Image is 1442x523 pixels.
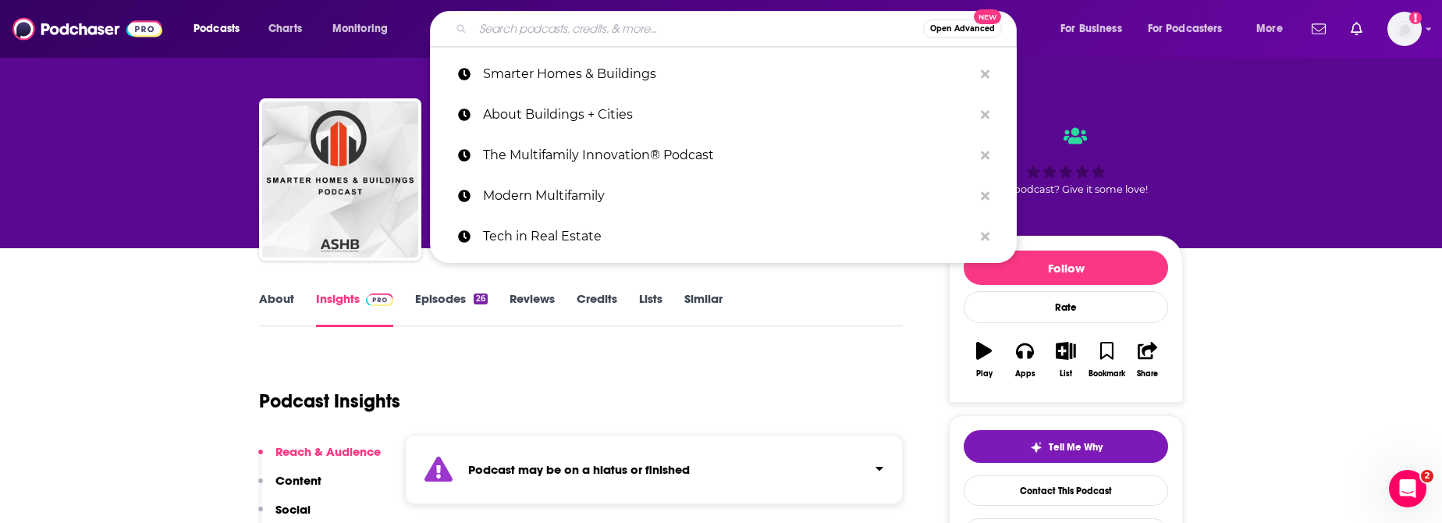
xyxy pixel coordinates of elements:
[415,291,488,327] a: Episodes26
[262,101,418,258] img: Smarter Homes & Buildings
[1138,16,1245,41] button: open menu
[1128,332,1168,388] button: Share
[483,216,973,257] p: Tech in Real Estate
[510,291,555,327] a: Reviews
[1046,332,1086,388] button: List
[1305,16,1332,42] a: Show notifications dropdown
[964,291,1168,323] div: Rate
[194,18,240,40] span: Podcasts
[1015,369,1035,379] div: Apps
[964,430,1168,463] button: tell me why sparkleTell Me Why
[1086,332,1127,388] button: Bookmark
[12,14,162,44] img: Podchaser - Follow, Share and Rate Podcasts
[405,435,903,504] section: Click to expand status details
[1344,16,1369,42] a: Show notifications dropdown
[445,11,1032,47] div: Search podcasts, credits, & more...
[483,176,973,216] p: Modern Multifamily
[1137,369,1158,379] div: Share
[1004,332,1045,388] button: Apps
[275,444,381,459] p: Reach & Audience
[483,94,973,135] p: About Buildings + Cities
[964,332,1004,388] button: Play
[430,176,1017,216] a: Modern Multifamily
[984,183,1148,195] span: Good podcast? Give it some love!
[430,216,1017,257] a: Tech in Real Estate
[1050,16,1142,41] button: open menu
[259,390,400,413] h1: Podcast Insights
[483,135,973,176] p: The Multifamily Innovation® Podcast
[430,94,1017,135] a: About Buildings + Cities
[577,291,617,327] a: Credits
[321,16,408,41] button: open menu
[268,18,302,40] span: Charts
[258,473,321,502] button: Content
[976,369,993,379] div: Play
[258,16,311,41] a: Charts
[1387,12,1422,46] img: User Profile
[923,20,1002,38] button: Open AdvancedNew
[1030,441,1042,454] img: tell me why sparkle
[949,112,1183,209] div: Good podcast? Give it some love!
[366,294,393,306] img: Podchaser Pro
[1389,470,1426,507] iframe: Intercom live chat
[684,291,723,327] a: Similar
[964,251,1168,285] button: Follow
[275,473,321,488] p: Content
[316,291,393,327] a: InsightsPodchaser Pro
[1245,16,1302,41] button: open menu
[1256,18,1283,40] span: More
[473,16,923,41] input: Search podcasts, credits, & more...
[964,475,1168,506] a: Contact This Podcast
[183,16,260,41] button: open menu
[1387,12,1422,46] button: Show profile menu
[1421,470,1433,482] span: 2
[1387,12,1422,46] span: Logged in as high10media
[468,462,690,477] strong: Podcast may be on a hiatus or finished
[474,294,488,304] div: 26
[1089,369,1125,379] div: Bookmark
[1409,12,1422,24] svg: Add a profile image
[1049,441,1103,454] span: Tell Me Why
[430,135,1017,176] a: The Multifamily Innovation® Podcast
[1060,369,1072,379] div: List
[430,54,1017,94] a: Smarter Homes & Buildings
[1060,18,1122,40] span: For Business
[639,291,662,327] a: Lists
[258,444,381,473] button: Reach & Audience
[483,54,973,94] p: Smarter Homes & Buildings
[974,9,1002,24] span: New
[259,291,294,327] a: About
[930,25,995,33] span: Open Advanced
[1148,18,1223,40] span: For Podcasters
[332,18,388,40] span: Monitoring
[275,502,311,517] p: Social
